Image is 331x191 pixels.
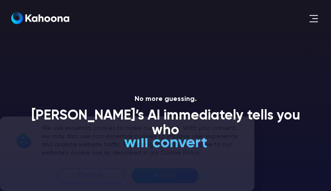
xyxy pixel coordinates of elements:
p: No more guessing. [16,95,315,104]
div: Decline [78,168,103,182]
a: home [7,12,69,25]
div: Decline [56,168,125,183]
h1: [PERSON_NAME]’s AI immediately tells you who [16,109,315,138]
div: menu [303,8,324,29]
img: Kahoona logo white [11,12,69,24]
div: Accept [132,168,199,183]
p: We use essential cookies to make our site work. With your consent, we may also use non-essential ... [42,124,244,157]
div: Accept [153,168,177,182]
